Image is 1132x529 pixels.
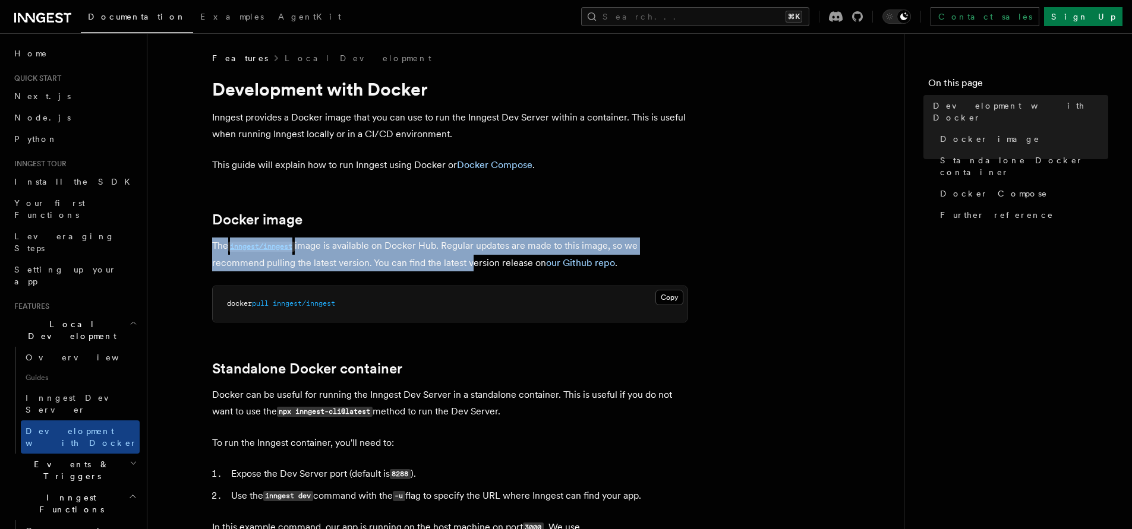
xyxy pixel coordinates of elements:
[655,290,683,305] button: Copy
[10,74,61,83] span: Quick start
[228,242,295,252] code: inngest/inngest
[193,4,271,32] a: Examples
[81,4,193,33] a: Documentation
[14,198,85,220] span: Your first Functions
[928,76,1108,95] h4: On this page
[1044,7,1122,26] a: Sign Up
[200,12,264,21] span: Examples
[393,491,405,501] code: -u
[935,204,1108,226] a: Further reference
[10,85,140,107] a: Next.js
[10,107,140,128] a: Node.js
[10,159,67,169] span: Inngest tour
[10,454,140,487] button: Events & Triggers
[10,458,130,482] span: Events & Triggers
[285,52,431,64] a: Local Development
[10,128,140,150] a: Python
[26,353,148,362] span: Overview
[935,150,1108,183] a: Standalone Docker container
[271,4,348,32] a: AgentKit
[88,12,186,21] span: Documentation
[212,52,268,64] span: Features
[212,237,688,271] p: The image is available on Docker Hub. Regular updates are made to this image, so we recommend pul...
[21,347,140,368] a: Overview
[212,387,688,420] p: Docker can be useful for running the Inngest Dev Server in a standalone container. This is useful...
[14,265,116,286] span: Setting up your app
[10,226,140,259] a: Leveraging Steps
[21,368,140,387] span: Guides
[940,133,1040,145] span: Docker image
[21,420,140,454] a: Development with Docker
[10,492,128,515] span: Inngest Functions
[10,43,140,64] a: Home
[277,407,373,417] code: npx inngest-cli@latest
[940,209,1054,221] span: Further reference
[14,232,115,253] span: Leveraging Steps
[227,299,252,308] span: docker
[273,299,335,308] span: inngest/inngest
[212,109,688,142] p: Inngest provides a Docker image that you can use to run the Inngest Dev Server within a container...
[581,7,809,26] button: Search...⌘K
[14,113,71,122] span: Node.js
[26,426,137,448] span: Development with Docker
[263,491,313,501] code: inngest dev
[10,192,140,226] a: Your first Functions
[10,347,140,454] div: Local Development
[212,360,402,377] a: Standalone Docker container
[228,487,688,505] li: Use the command with the flag to specify the URL where Inngest can find your app.
[10,259,140,292] a: Setting up your app
[457,159,532,170] a: Docker Compose
[882,9,911,24] button: Toggle dark mode
[228,465,688,483] li: Expose the Dev Server port (default is ).
[390,469,411,479] code: 8288
[10,313,140,347] button: Local Development
[10,302,49,311] span: Features
[931,7,1039,26] a: Contact sales
[10,487,140,520] button: Inngest Functions
[546,257,615,268] a: our Github repo
[212,157,688,173] p: This guide will explain how to run Inngest using Docker or .
[940,188,1048,199] span: Docker Compose
[21,387,140,420] a: Inngest Dev Server
[26,393,127,414] span: Inngest Dev Server
[278,12,341,21] span: AgentKit
[940,154,1108,178] span: Standalone Docker container
[10,171,140,192] a: Install the SDK
[212,211,302,228] a: Docker image
[252,299,269,308] span: pull
[212,78,688,100] h1: Development with Docker
[212,435,688,451] p: To run the Inngest container, you'll need to:
[935,128,1108,150] a: Docker image
[928,95,1108,128] a: Development with Docker
[14,177,137,186] span: Install the SDK
[933,100,1108,123] span: Development with Docker
[14,134,58,144] span: Python
[786,11,802,23] kbd: ⌘K
[14,91,71,101] span: Next.js
[14,47,48,59] span: Home
[935,183,1108,204] a: Docker Compose
[228,240,295,251] a: inngest/inngest
[10,318,130,342] span: Local Development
